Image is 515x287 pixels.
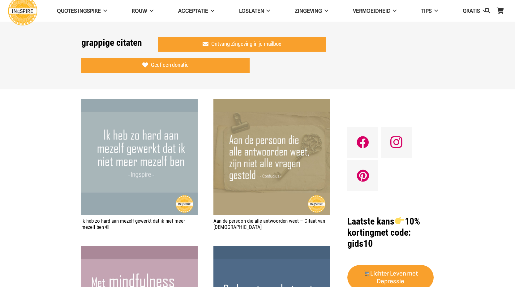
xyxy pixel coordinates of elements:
[227,3,283,19] a: Loslaten
[132,8,147,14] span: ROUW
[57,8,101,14] span: QUOTES INGSPIRE
[481,3,494,18] a: Zoeken
[166,3,227,19] a: Acceptatie
[81,246,198,253] a: Met mindfulness leer je jouw grootste pestkoppen kennen
[81,218,185,230] a: Ik heb zo hard aan mezelf gewerkt dat ik niet meer mezelf ben ©
[341,3,409,19] a: VERMOEIDHEID
[347,216,420,238] strong: Laatste kans 10% korting
[178,8,208,14] span: Acceptatie
[151,62,189,68] span: Geef een donatie
[381,127,412,158] a: Instagram
[363,270,418,285] strong: Lichter Leven met Depressie
[347,127,378,158] a: Facebook
[211,41,281,47] span: Ontvang Zingeving in je mailbox
[213,99,330,105] a: Aan de persoon die alle antwoorden weet – Citaat van Confucius
[239,8,264,14] span: Loslaten
[347,216,434,249] h1: met code: gids10
[463,8,480,14] span: GRATIS
[45,3,119,19] a: QUOTES INGSPIRE
[347,160,378,191] a: Pinterest
[158,37,326,52] a: Ontvang Zingeving in je mailbox
[295,8,322,14] span: Zingeving
[450,3,499,19] a: GRATIS
[81,58,250,73] a: Geef een donatie
[353,8,390,14] span: VERMOEIDHEID
[409,3,450,19] a: TIPS
[395,216,404,225] img: 👉
[421,8,432,14] span: TIPS
[81,37,142,48] h1: grappige citaten
[213,99,330,215] img: Wijsheid van Filosoof Confucius - Aan de persoon die alle antwoorden weet, zijn niet alle vragen ...
[213,218,325,230] a: Aan de persoon die alle antwoorden weet – Citaat van [DEMOGRAPHIC_DATA]
[119,3,166,19] a: ROUW
[81,99,198,105] a: Ik heb zo hard aan mezelf gewerkt dat ik niet meer mezelf ben ©
[213,246,330,253] a: De kunst van het weten is weten wat te negeren
[282,3,341,19] a: Zingeving
[364,270,370,276] img: 🛒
